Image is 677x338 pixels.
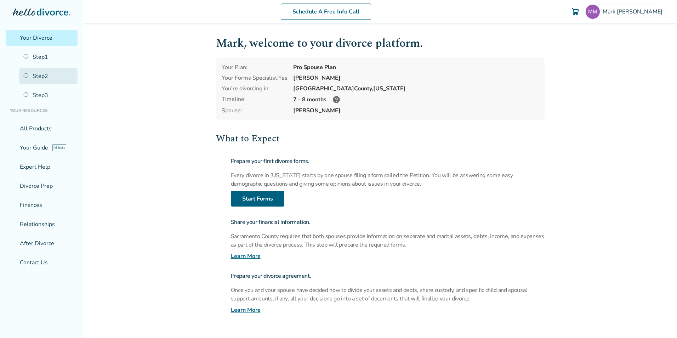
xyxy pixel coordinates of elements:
[10,221,16,227] span: group
[293,63,539,71] div: Pro Spouse Plan
[6,159,78,175] a: phone_in_talkExpert Help
[231,171,545,188] p: Every divorce in [US_STATE] starts by one spouse filing a form called the Petition. You will be a...
[231,232,545,249] p: Sacramento County requires that both spouses provide information on separate and marital assets, ...
[293,107,539,114] span: [PERSON_NAME]
[19,68,78,84] a: Step2
[222,85,288,92] div: You're divorcing in:
[10,260,16,265] span: chat_info
[10,35,16,41] span: flag_2
[6,30,78,46] a: flag_2Your Divorce
[10,164,16,170] span: phone_in_talk
[231,215,545,229] h4: Share your financial information.
[6,178,78,194] a: list_alt_checkDivorce Prep
[231,154,545,168] h4: Prepare your first divorce forms.
[20,34,52,42] span: Your Divorce
[293,74,539,82] div: [PERSON_NAME]
[603,8,665,16] span: Mark [PERSON_NAME]
[222,63,288,71] div: Your Plan:
[642,304,677,338] iframe: Chat Widget
[10,183,16,189] span: list_alt_check
[6,254,78,271] a: chat_infoContact Us
[222,95,288,104] div: Timeline:
[19,49,78,65] a: Step1
[6,103,78,118] li: Your Resources
[220,158,226,164] span: radio_button_unchecked
[216,131,545,146] h2: What to Expect
[6,197,78,213] a: attach_moneyFinances
[10,202,16,208] span: attach_money
[231,269,545,283] h4: Prepare your divorce agreement.
[52,144,66,151] span: AI beta
[19,87,78,103] a: Step3
[222,107,288,114] span: Spouse:
[586,5,600,19] img: markmiller.miller@gmail.com
[231,306,261,314] a: Learn More
[557,7,565,16] a: help
[231,252,261,260] a: Learn More
[220,273,226,279] span: radio_button_unchecked
[220,219,226,225] span: radio_button_unchecked
[216,35,545,52] h1: Mark , welcome to your divorce platform.
[293,95,539,104] div: 7 - 8 months
[10,126,16,131] span: view_list
[222,74,288,82] div: Your Forms Specialist: Yes
[6,235,78,252] a: bookmark_checkAfter Divorce
[281,4,371,20] a: Schedule A Free Info Call
[10,145,16,151] span: explore
[231,286,545,303] p: Once you and your spouse have decided how to divide your assets and debts, share custody, and spe...
[6,216,78,232] a: groupRelationships
[6,120,78,137] a: view_listAll Products
[571,7,580,16] img: Cart
[231,191,284,207] a: Start Forms
[293,85,539,92] div: [GEOGRAPHIC_DATA] County, [US_STATE]
[6,140,78,156] a: exploreYour GuideAI beta
[10,241,16,246] span: bookmark_check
